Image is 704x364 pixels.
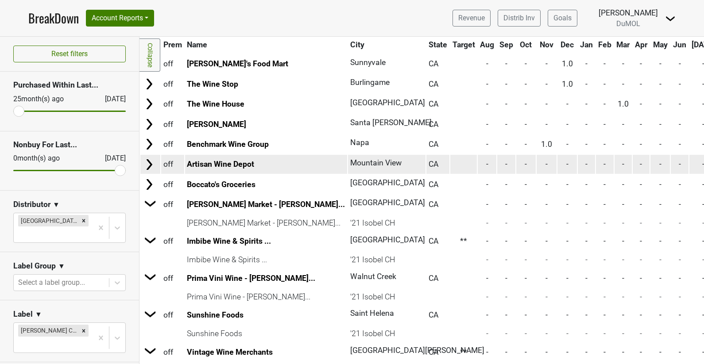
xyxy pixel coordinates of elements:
[599,7,658,19] div: [PERSON_NAME]
[537,37,557,53] th: Nov: activate to sort column ascending
[659,310,661,319] span: -
[161,115,184,134] td: off
[525,310,527,319] span: -
[671,215,689,231] td: -
[650,326,670,341] td: -
[585,237,588,245] span: -
[97,153,126,164] div: [DATE]
[622,80,624,88] span: -
[350,198,425,207] span: [GEOGRAPHIC_DATA]
[557,289,577,305] td: -
[659,160,661,169] span: -
[161,37,184,53] th: Prem: activate to sort column ascending
[622,237,624,245] span: -
[585,180,588,189] span: -
[429,310,438,319] span: CA
[525,80,527,88] span: -
[537,289,557,305] td: -
[140,37,160,53] th: &nbsp;: activate to sort column ascending
[497,326,515,341] td: -
[545,348,548,356] span: -
[187,100,244,108] a: The Wine House
[486,59,488,68] span: -
[143,118,156,131] img: Arrow right
[505,120,507,129] span: -
[545,310,548,319] span: -
[161,134,184,153] td: off
[429,200,438,209] span: CA
[350,309,394,318] span: Saint Helena
[525,160,527,169] span: -
[640,274,642,283] span: -
[161,306,184,325] td: off
[640,59,642,68] span: -
[537,326,557,341] td: -
[450,37,477,53] th: Target: activate to sort column ascending
[679,237,681,245] span: -
[650,252,670,268] td: -
[640,310,642,319] span: -
[505,274,507,283] span: -
[640,140,642,149] span: -
[622,274,624,283] span: -
[622,120,624,129] span: -
[187,348,273,356] a: Vintage Wine Merchants
[545,200,548,209] span: -
[163,40,182,49] span: Prem
[659,180,661,189] span: -
[486,274,488,283] span: -
[585,274,588,283] span: -
[679,100,681,108] span: -
[486,310,488,319] span: -
[161,95,184,114] td: off
[578,326,595,341] td: -
[18,325,79,336] div: [PERSON_NAME] Chardonnay
[497,215,515,231] td: -
[187,237,271,245] a: Imbibe Wine & Spirits ...
[578,215,595,231] td: -
[187,140,269,149] a: Benchmark Wine Group
[486,80,488,88] span: -
[18,215,79,226] div: [GEOGRAPHIC_DATA]-[GEOGRAPHIC_DATA]
[505,59,507,68] span: -
[144,234,157,247] img: Arrow right
[429,237,438,245] span: CA
[545,180,548,189] span: -
[615,37,632,53] th: Mar: activate to sort column ascending
[187,310,244,319] a: Sunshine Foods
[537,215,557,231] td: -
[429,180,438,189] span: CA
[350,78,390,87] span: Burlingame
[53,199,60,210] span: ▼
[525,59,527,68] span: -
[187,120,246,129] a: [PERSON_NAME]
[562,59,573,68] span: 1.0
[566,180,569,189] span: -
[679,80,681,88] span: -
[541,140,552,149] span: 1.0
[516,215,536,231] td: -
[671,289,689,305] td: -
[566,348,569,356] span: -
[615,289,632,305] td: -
[633,37,650,53] th: Apr: activate to sort column ascending
[679,180,681,189] span: -
[505,310,507,319] span: -
[350,272,396,281] span: Walnut Creek
[143,97,156,111] img: Arrow right
[596,37,614,53] th: Feb: activate to sort column ascending
[429,348,438,356] span: CA
[659,200,661,209] span: -
[557,215,577,231] td: -
[143,158,156,171] img: Arrow right
[161,268,184,287] td: off
[13,310,33,319] h3: Label
[650,289,670,305] td: -
[185,289,348,305] td: Prima Vini Wine - [PERSON_NAME]...
[497,252,515,268] td: -
[187,200,345,209] a: [PERSON_NAME] Market - [PERSON_NAME]...
[585,140,588,149] span: -
[603,274,606,283] span: -
[671,252,689,268] td: -
[185,326,348,341] td: Sunshine Foods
